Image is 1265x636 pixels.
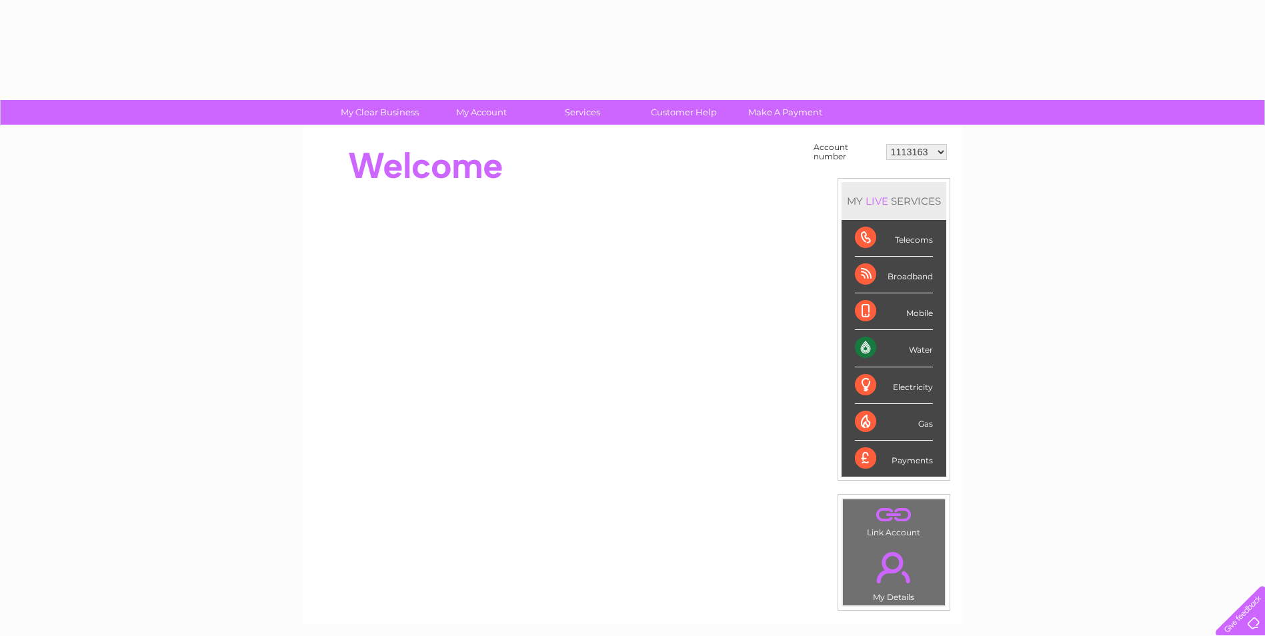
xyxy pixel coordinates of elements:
a: Services [527,100,638,125]
div: Broadband [855,257,933,293]
div: LIVE [863,195,891,207]
div: Payments [855,441,933,477]
div: Telecoms [855,220,933,257]
div: Mobile [855,293,933,330]
div: Water [855,330,933,367]
a: Customer Help [629,100,739,125]
div: MY SERVICES [842,182,946,220]
a: . [846,544,942,591]
td: Link Account [842,499,946,541]
a: My Account [426,100,536,125]
a: . [846,503,942,526]
div: Gas [855,404,933,441]
td: Account number [810,139,883,165]
div: Electricity [855,367,933,404]
a: Make A Payment [730,100,840,125]
td: My Details [842,541,946,606]
a: My Clear Business [325,100,435,125]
